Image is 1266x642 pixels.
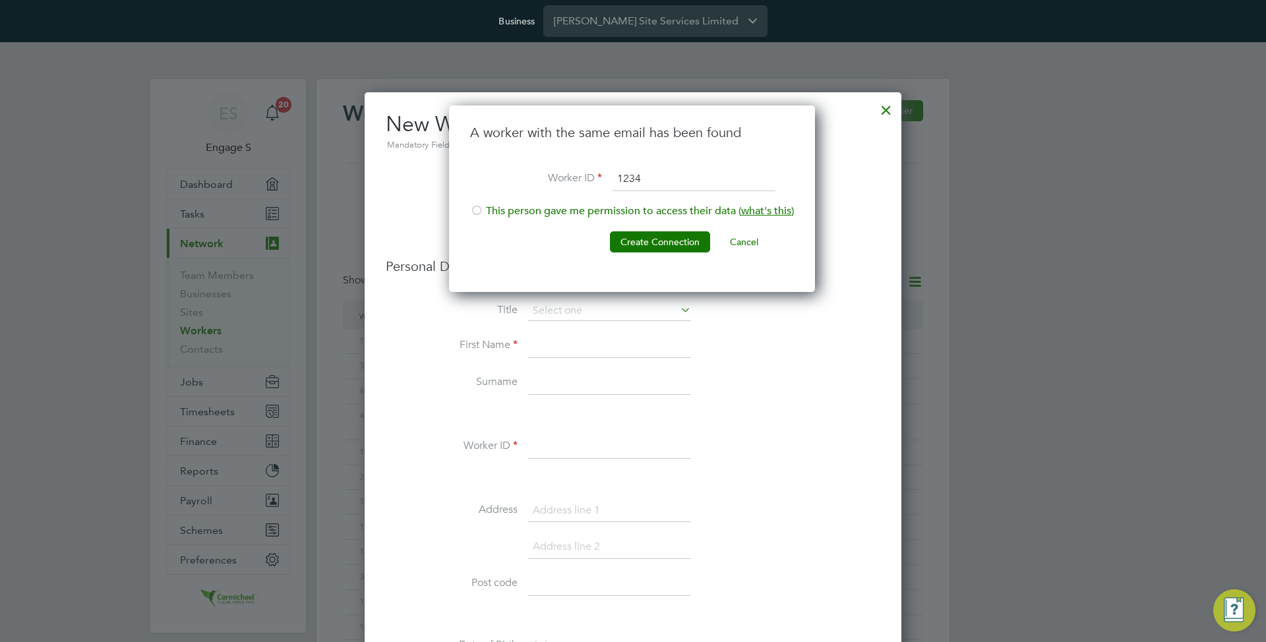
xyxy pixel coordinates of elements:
[470,171,602,185] label: Worker ID
[386,258,880,275] h3: Personal Details
[470,204,794,231] li: This person gave me permission to access their data ( )
[528,535,691,559] input: Address line 2
[528,499,691,523] input: Address line 1
[386,503,518,517] label: Address
[386,111,880,153] h2: New Worker
[386,375,518,389] label: Surname
[386,439,518,453] label: Worker ID
[498,15,535,27] label: Business
[528,301,691,321] input: Select one
[386,225,518,239] label: Mobile No
[386,175,518,189] label: Email
[719,231,769,252] button: Cancel
[610,231,710,252] button: Create Connection
[1213,589,1255,631] button: Engage Resource Center
[470,124,794,141] h3: A worker with the same email has been found
[741,204,791,218] span: what's this
[386,338,518,352] label: First Name
[386,303,518,317] label: Title
[386,138,880,153] div: Mandatory Fields
[386,576,518,590] label: Post code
